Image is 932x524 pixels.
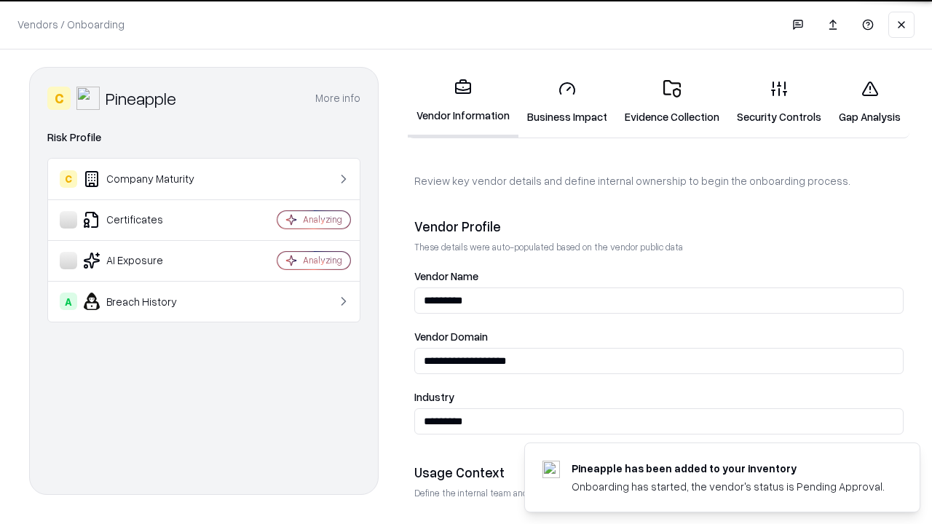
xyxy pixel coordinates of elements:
div: Usage Context [414,464,904,481]
label: Industry [414,392,904,402]
div: AI Exposure [60,252,234,269]
div: A [60,293,77,310]
label: Vendor Domain [414,331,904,342]
img: Pineapple [76,87,100,110]
div: Pineapple [106,87,176,110]
button: More info [315,85,360,111]
div: Vendor Profile [414,218,904,235]
div: Breach History [60,293,234,310]
a: Security Controls [728,68,830,136]
a: Evidence Collection [616,68,728,136]
p: Vendors / Onboarding [17,17,125,32]
a: Vendor Information [408,67,518,138]
div: C [60,170,77,188]
label: Vendor Name [414,271,904,282]
p: Define the internal team and reason for using this vendor. This helps assess business relevance a... [414,487,904,499]
p: These details were auto-populated based on the vendor public data [414,241,904,253]
div: Onboarding has started, the vendor's status is Pending Approval. [572,479,885,494]
p: Review key vendor details and define internal ownership to begin the onboarding process. [414,173,904,188]
div: Risk Profile [47,129,360,146]
div: Company Maturity [60,170,234,188]
a: Gap Analysis [830,68,909,136]
div: Pineapple has been added to your inventory [572,461,885,476]
img: pineappleenergy.com [542,461,560,478]
div: Certificates [60,211,234,229]
div: Analyzing [303,213,342,226]
a: Business Impact [518,68,616,136]
div: Analyzing [303,254,342,266]
div: C [47,87,71,110]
